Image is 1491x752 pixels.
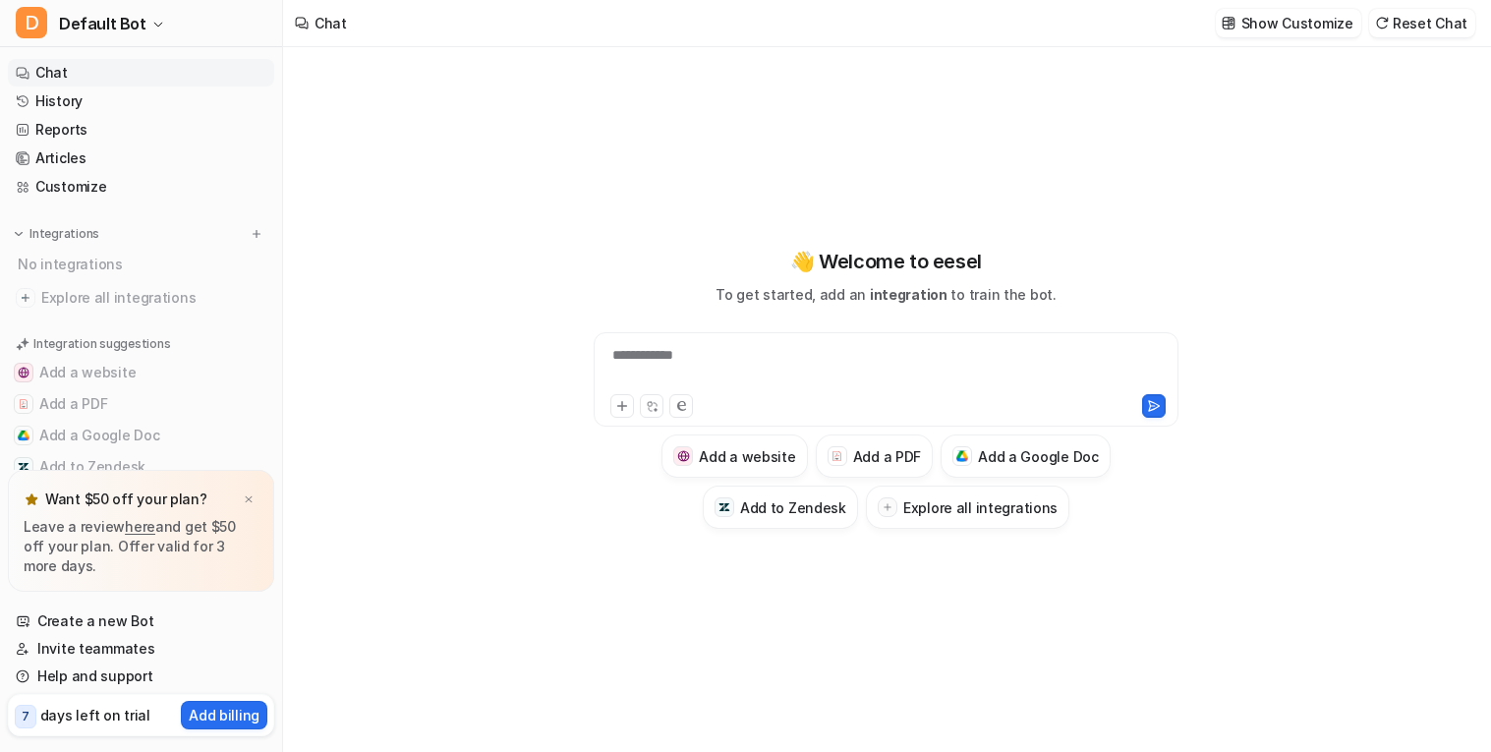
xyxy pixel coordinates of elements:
[8,420,274,451] button: Add a Google DocAdd a Google Doc
[1369,9,1475,37] button: Reset Chat
[243,493,255,506] img: x
[18,430,29,441] img: Add a Google Doc
[816,434,933,478] button: Add a PDFAdd a PDF
[8,224,105,244] button: Integrations
[661,434,807,478] button: Add a websiteAdd a website
[125,518,155,535] a: here
[8,451,274,483] button: Add to ZendeskAdd to Zendesk
[8,663,274,690] a: Help and support
[1241,13,1353,33] p: Show Customize
[181,701,267,729] button: Add billing
[703,486,858,529] button: Add to ZendeskAdd to Zendesk
[8,145,274,172] a: Articles
[740,497,846,518] h3: Add to Zendesk
[22,708,29,725] p: 7
[8,388,274,420] button: Add a PDFAdd a PDF
[12,227,26,241] img: expand menu
[16,7,47,38] span: D
[8,173,274,201] a: Customize
[903,497,1058,518] h3: Explore all integrations
[315,13,347,33] div: Chat
[677,450,690,463] img: Add a website
[853,446,921,467] h3: Add a PDF
[250,227,263,241] img: menu_add.svg
[24,517,258,576] p: Leave a review and get $50 off your plan. Offer valid for 3 more days.
[18,398,29,410] img: Add a PDF
[978,446,1099,467] h3: Add a Google Doc
[870,286,947,303] span: integration
[941,434,1111,478] button: Add a Google DocAdd a Google Doc
[29,226,99,242] p: Integrations
[24,492,39,507] img: star
[33,335,170,353] p: Integration suggestions
[8,357,274,388] button: Add a websiteAdd a website
[699,446,795,467] h3: Add a website
[790,247,982,276] p: 👋 Welcome to eesel
[8,59,274,87] a: Chat
[8,87,274,115] a: History
[16,288,35,308] img: explore all integrations
[41,282,266,314] span: Explore all integrations
[1216,9,1361,37] button: Show Customize
[45,490,207,509] p: Want $50 off your plan?
[40,705,150,725] p: days left on trial
[866,486,1069,529] button: Explore all integrations
[59,10,146,37] span: Default Bot
[8,607,274,635] a: Create a new Bot
[956,450,969,462] img: Add a Google Doc
[12,248,274,280] div: No integrations
[189,705,259,725] p: Add billing
[718,501,731,514] img: Add to Zendesk
[8,635,274,663] a: Invite teammates
[8,116,274,144] a: Reports
[8,284,274,312] a: Explore all integrations
[1222,16,1235,30] img: customize
[716,284,1056,305] p: To get started, add an to train the bot.
[1375,16,1389,30] img: reset
[18,461,29,473] img: Add to Zendesk
[18,367,29,378] img: Add a website
[831,450,843,462] img: Add a PDF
